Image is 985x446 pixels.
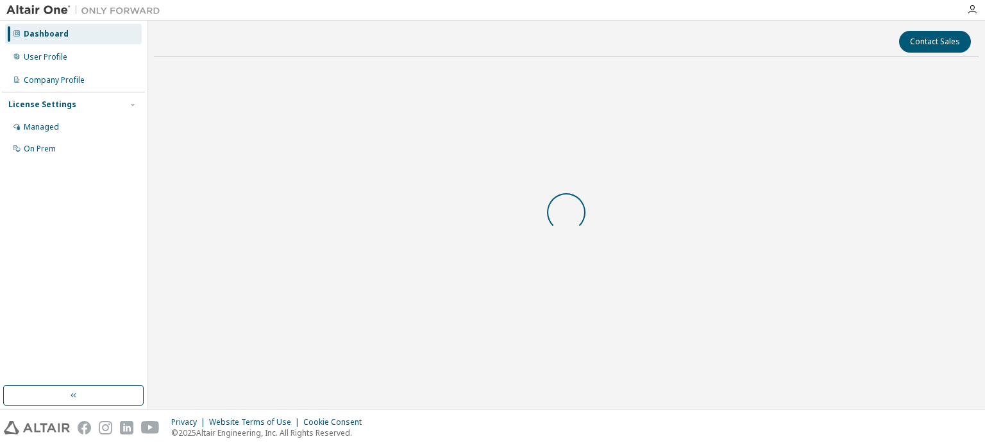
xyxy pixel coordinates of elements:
[24,122,59,132] div: Managed
[24,144,56,154] div: On Prem
[99,421,112,434] img: instagram.svg
[24,29,69,39] div: Dashboard
[171,427,369,438] p: © 2025 Altair Engineering, Inc. All Rights Reserved.
[171,417,209,427] div: Privacy
[6,4,167,17] img: Altair One
[899,31,971,53] button: Contact Sales
[141,421,160,434] img: youtube.svg
[209,417,303,427] div: Website Terms of Use
[78,421,91,434] img: facebook.svg
[4,421,70,434] img: altair_logo.svg
[120,421,133,434] img: linkedin.svg
[303,417,369,427] div: Cookie Consent
[24,52,67,62] div: User Profile
[24,75,85,85] div: Company Profile
[8,99,76,110] div: License Settings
